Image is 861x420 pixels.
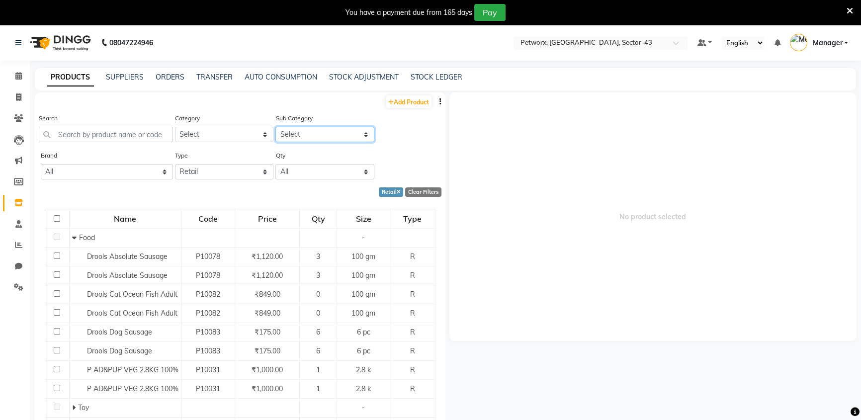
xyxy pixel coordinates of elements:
span: No product selected [449,92,856,341]
span: Drools Dog Sausage [87,328,152,336]
span: 0 [316,290,320,299]
span: P10078 [196,252,220,261]
div: Price [236,210,299,228]
span: - [362,233,365,242]
label: Brand [41,151,57,160]
a: AUTO CONSUMPTION [245,73,317,82]
span: 6 pc [356,346,370,355]
span: 1 [316,365,320,374]
span: Toy [78,403,89,412]
span: Drools Cat Ocean Fish Adult [87,290,177,299]
span: R [410,346,415,355]
span: Collapse Row [72,233,79,242]
div: Code [182,210,234,228]
a: STOCK LEDGER [411,73,462,82]
span: ₹1,000.00 [252,384,283,393]
span: 6 [316,328,320,336]
span: R [410,290,415,299]
span: 6 [316,346,320,355]
span: Manager [812,38,842,48]
div: Retail [379,187,404,197]
span: ₹849.00 [255,309,280,318]
span: ₹175.00 [255,346,280,355]
span: R [410,252,415,261]
span: R [410,328,415,336]
span: P10082 [196,309,220,318]
span: 0 [316,309,320,318]
button: Pay [474,4,506,21]
span: 100 gm [351,309,375,318]
span: Drools Dog Sausage [87,346,152,355]
span: 2.8 k [356,384,371,393]
span: 100 gm [351,252,375,261]
span: Food [79,233,95,242]
span: 100 gm [351,290,375,299]
div: Size [338,210,389,228]
span: R [410,271,415,280]
b: 08047224946 [109,29,153,57]
span: ₹849.00 [255,290,280,299]
span: P10031 [196,384,220,393]
span: Drools Absolute Sausage [87,252,168,261]
span: - [362,403,365,412]
span: R [410,309,415,318]
span: P10082 [196,290,220,299]
span: 6 pc [356,328,370,336]
div: Clear Filters [405,187,441,197]
span: P10078 [196,271,220,280]
img: Manager [790,34,807,51]
span: R [410,365,415,374]
span: ₹175.00 [255,328,280,336]
a: Add Product [386,95,431,108]
span: 2.8 k [356,365,371,374]
span: P10083 [196,328,220,336]
span: R [410,384,415,393]
a: TRANSFER [196,73,233,82]
label: Sub Category [275,114,312,123]
a: STOCK ADJUSTMENT [329,73,399,82]
label: Type [175,151,188,160]
span: Drools Cat Ocean Fish Adult [87,309,177,318]
div: You have a payment due from 165 days [345,7,472,18]
a: PRODUCTS [47,69,94,86]
span: ₹1,120.00 [252,271,283,280]
span: 3 [316,252,320,261]
a: ORDERS [156,73,184,82]
div: Qty [300,210,336,228]
span: Drools Absolute Sausage [87,271,168,280]
label: Category [175,114,200,123]
span: P10083 [196,346,220,355]
img: logo [25,29,93,57]
input: Search by product name or code [39,127,173,142]
span: P10031 [196,365,220,374]
a: SUPPLIERS [106,73,144,82]
div: Type [391,210,434,228]
span: 3 [316,271,320,280]
span: P AD&PUP VEG 2.8KG 100% [87,365,178,374]
span: 1 [316,384,320,393]
span: ₹1,000.00 [252,365,283,374]
span: P AD&PUP VEG 2.8KG 100% [87,384,178,393]
span: ₹1,120.00 [252,252,283,261]
label: Qty [275,151,285,160]
div: Name [70,210,180,228]
span: Expand Row [72,403,78,412]
span: 100 gm [351,271,375,280]
label: Search [39,114,58,123]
